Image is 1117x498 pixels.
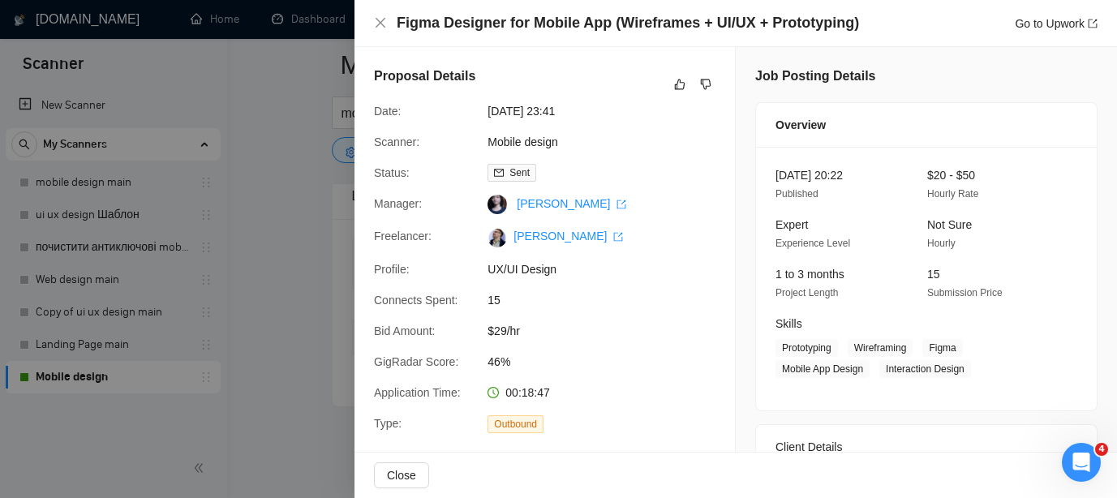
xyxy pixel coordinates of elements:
span: Project Length [775,287,838,298]
span: Mobile design [488,133,731,151]
span: mail [494,168,504,178]
span: Overview [775,116,826,134]
span: Connects Spent: [374,294,458,307]
span: Profile: [374,263,410,276]
span: Freelancer: [374,230,432,243]
span: Submission Price [927,287,1003,298]
span: Application Time: [374,386,461,399]
div: Client Details [775,425,1077,469]
span: export [1088,19,1098,28]
button: like [670,75,690,94]
span: GigRadar Score: [374,355,458,368]
span: export [616,200,626,209]
span: Type: [374,417,402,430]
span: 15 [488,291,731,309]
span: Expert [775,218,808,231]
span: $29/hr [488,322,731,340]
span: Experience Level [775,238,850,249]
h5: Job Posting Details [755,67,875,86]
span: [DATE] 20:22 [775,169,843,182]
span: Figma [922,339,962,357]
span: Published [775,188,818,200]
span: like [674,78,685,91]
a: Go to Upworkexport [1015,17,1098,30]
span: clock-circle [488,387,499,398]
span: Manager: [374,197,422,210]
span: Bid Amount: [374,324,436,337]
span: close [374,16,387,29]
span: Status: [374,166,410,179]
iframe: Intercom live chat [1062,443,1101,482]
button: dislike [696,75,715,94]
span: Close [387,466,416,484]
span: export [613,232,623,242]
span: Interaction Design [879,360,971,378]
span: 15 [927,268,940,281]
span: 1 to 3 months [775,268,844,281]
button: Close [374,462,429,488]
span: Skills [775,317,802,330]
h4: Figma Designer for Mobile App (Wireframes + UI/UX + Prototyping) [397,13,859,33]
span: Scanner: [374,135,419,148]
span: 46% [488,353,731,371]
a: [PERSON_NAME] export [517,197,626,210]
button: Close [374,16,387,30]
span: 00:18:47 [505,386,550,399]
span: 4 [1095,443,1108,456]
span: Hourly Rate [927,188,978,200]
img: c1OJkIx-IadjRms18ePMftOofhKLVhqZZQLjKjBy8mNgn5WQQo-UtPhwQ197ONuZaa [488,228,507,247]
span: Sent [509,167,530,178]
span: Mobile App Design [775,360,870,378]
span: Wireframing [848,339,913,357]
span: Hourly [927,238,956,249]
span: Not Sure [927,218,972,231]
span: Outbound [488,415,543,433]
span: UX/UI Design [488,260,731,278]
h5: Proposal Details [374,67,475,86]
span: Prototyping [775,339,838,357]
span: Date: [374,105,401,118]
span: $20 - $50 [927,169,975,182]
a: [PERSON_NAME] export [513,230,623,243]
span: [DATE] 23:41 [488,102,731,120]
span: dislike [700,78,711,91]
